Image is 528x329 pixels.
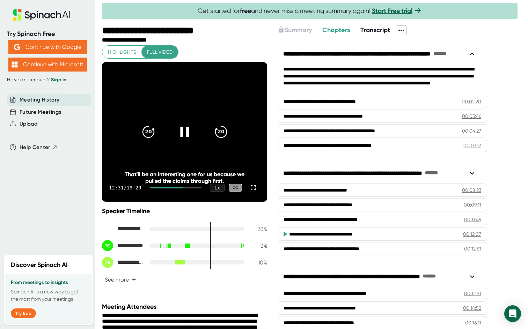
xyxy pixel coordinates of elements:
[11,280,86,285] h3: From meetings to insights
[102,240,113,251] div: TC
[20,143,50,151] span: Help Center
[11,288,86,303] p: Spinach AI is a new way to get the most from your meetings
[464,245,481,252] div: 00:12:51
[102,223,113,234] div: HU
[14,44,20,50] img: Aehbyd4JwY73AAAAAElFTkSuQmCC
[250,259,267,266] div: 10 %
[229,184,242,192] div: CC
[102,207,267,215] div: Speaker Timeline
[278,25,312,35] button: Summary
[109,185,141,190] div: 12:31 / 19:29
[360,26,390,34] span: Transcript
[504,305,521,322] div: Open Intercom Messenger
[462,187,481,194] div: 00:08:23
[198,7,422,15] span: Get started for and never miss a meeting summary again!
[360,25,390,35] button: Transcript
[285,26,312,34] span: Summary
[20,96,59,104] button: Meeting History
[250,226,267,232] div: 33 %
[240,7,251,15] b: free
[20,143,58,151] button: Help Center
[102,223,144,234] div: Hemal Udani
[372,7,412,15] a: Start Free trial
[462,113,481,120] div: 00:03:46
[51,77,66,83] a: Sign in
[278,25,322,35] div: Upgrade to access
[102,257,144,268] div: Trent Rutledge
[462,127,481,134] div: 00:04:27
[250,242,267,249] div: 13 %
[20,120,37,128] button: Upload
[102,240,144,251] div: Tony Clayton
[322,25,350,35] button: Chapters
[102,303,269,311] div: Meeting Attendees
[11,260,68,270] h2: Discover Spinach AI
[102,46,142,59] button: Highlights
[102,274,139,286] button: See more+
[102,257,113,268] div: TR
[8,58,87,72] button: Continue with Microsoft
[463,231,481,238] div: 00:12:07
[11,308,36,318] button: Try free
[20,108,61,116] button: Future Meetings
[141,46,178,59] button: Full video
[464,201,481,208] div: 00:09:11
[7,30,88,38] div: Try Spinach Free
[463,142,481,149] div: 00:07:17
[147,48,173,57] span: Full video
[463,305,481,312] div: 00:14:52
[464,290,481,297] div: 00:12:51
[108,48,136,57] span: Highlights
[465,319,481,326] div: 00:16:11
[8,40,87,54] button: Continue with Google
[322,26,350,34] span: Chapters
[118,171,250,184] div: That'll be an interesting one for us because we pulled the claims through first.
[210,184,225,192] div: 1 x
[132,277,136,283] span: +
[462,98,481,105] div: 00:02:20
[7,77,88,83] div: Have an account?
[464,216,481,223] div: 00:11:49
